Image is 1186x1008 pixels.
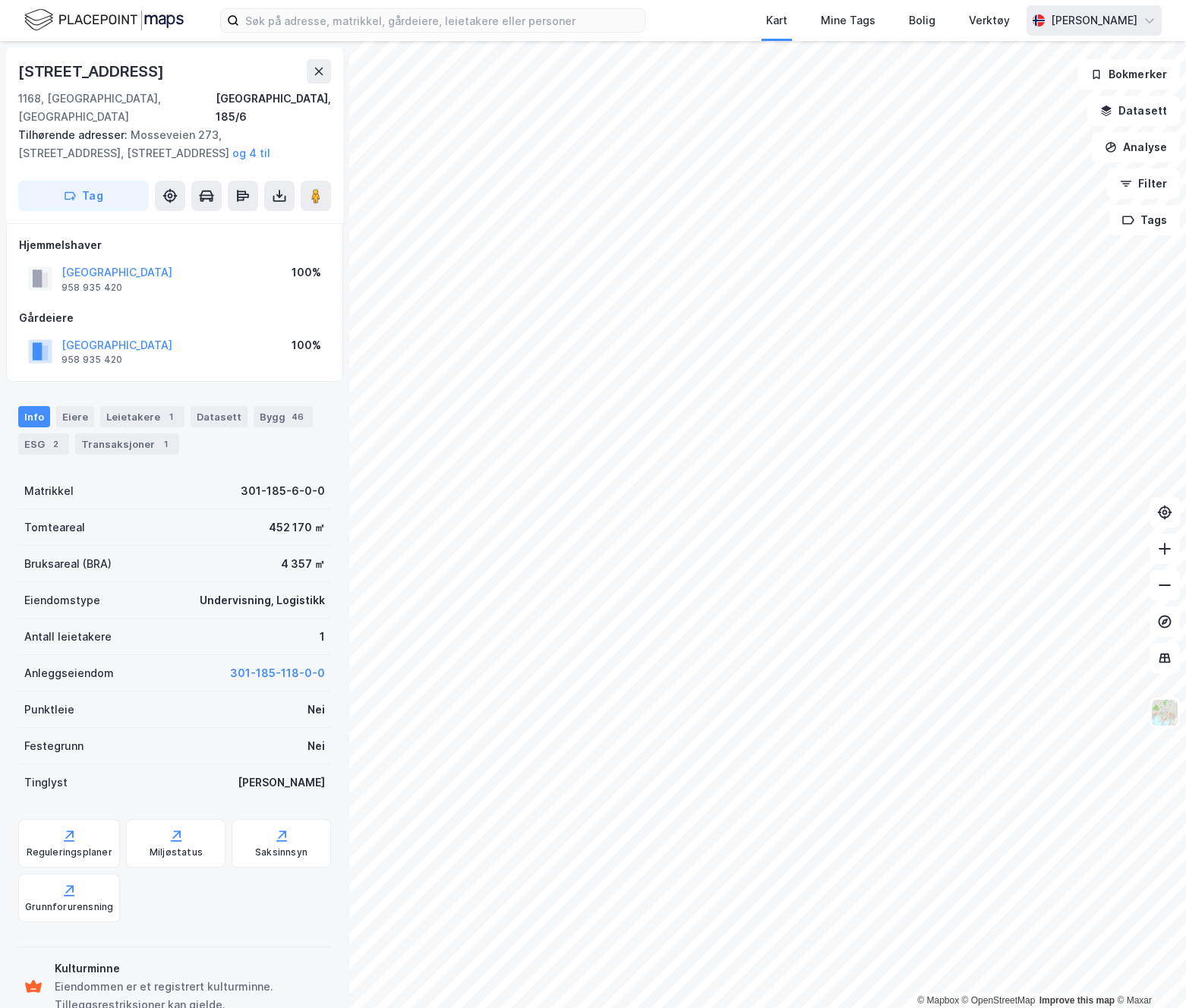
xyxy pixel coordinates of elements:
[24,737,84,755] div: Festegrunn
[24,555,112,573] div: Bruksareal (BRA)
[1039,995,1115,1006] a: Improve this map
[24,773,68,792] div: Tinglyst
[1109,205,1180,235] button: Tags
[766,11,787,30] div: Kart
[308,701,325,719] div: Nei
[969,11,1010,30] div: Verktøy
[1110,935,1186,1008] div: Kontrollprogram for chat
[150,846,203,858] div: Miljøstatus
[1110,935,1186,1008] iframe: Chat Widget
[292,336,321,354] div: 100%
[163,409,178,424] div: 1
[281,555,325,573] div: 4 357 ㎡
[909,11,935,30] div: Bolig
[24,482,74,500] div: Matrikkel
[18,59,167,83] div: [STREET_ADDRESS]
[55,959,325,978] div: Kulturminne
[1092,132,1180,162] button: Analyse
[18,90,216,126] div: 1168, [GEOGRAPHIC_DATA], [GEOGRAPHIC_DATA]
[1077,59,1180,90] button: Bokmerker
[230,664,325,682] button: 301-185-118-0-0
[158,436,173,452] div: 1
[75,433,179,455] div: Transaksjoner
[200,591,325,610] div: Undervisning, Logistikk
[24,701,74,719] div: Punktleie
[239,9,645,32] input: Søk på adresse, matrikkel, gårdeiere, leietakere eller personer
[18,181,149,211] button: Tag
[255,846,308,858] div: Saksinnsyn
[962,995,1036,1006] a: OpenStreetMap
[19,309,330,327] div: Gårdeiere
[100,406,185,427] div: Leietakere
[25,901,113,913] div: Grunnforurensning
[24,591,100,610] div: Eiendomstype
[18,128,131,141] span: Tilhørende adresser:
[18,433,69,455] div: ESG
[24,628,112,646] div: Antall leietakere
[27,846,112,858] div: Reguleringsplaner
[1051,11,1137,30] div: [PERSON_NAME]
[62,282,122,294] div: 958 935 420
[821,11,875,30] div: Mine Tags
[917,995,959,1006] a: Mapbox
[19,236,330,254] div: Hjemmelshaver
[56,406,94,427] div: Eiere
[254,406,313,427] div: Bygg
[292,263,321,282] div: 100%
[191,406,248,427] div: Datasett
[1087,96,1180,126] button: Datasett
[320,628,325,646] div: 1
[18,126,319,162] div: Mosseveien 273, [STREET_ADDRESS], [STREET_ADDRESS]
[216,90,331,126] div: [GEOGRAPHIC_DATA], 185/6
[62,354,122,366] div: 958 935 420
[308,737,325,755] div: Nei
[18,406,50,427] div: Info
[1107,169,1180,199] button: Filter
[1150,698,1179,727] img: Z
[238,773,325,792] div: [PERSON_NAME]
[24,7,184,33] img: logo.f888ab2527a4732fd821a326f86c7f29.svg
[269,518,325,537] div: 452 170 ㎡
[24,518,85,537] div: Tomteareal
[48,436,63,452] div: 2
[24,664,114,682] div: Anleggseiendom
[289,409,307,424] div: 46
[241,482,325,500] div: 301-185-6-0-0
